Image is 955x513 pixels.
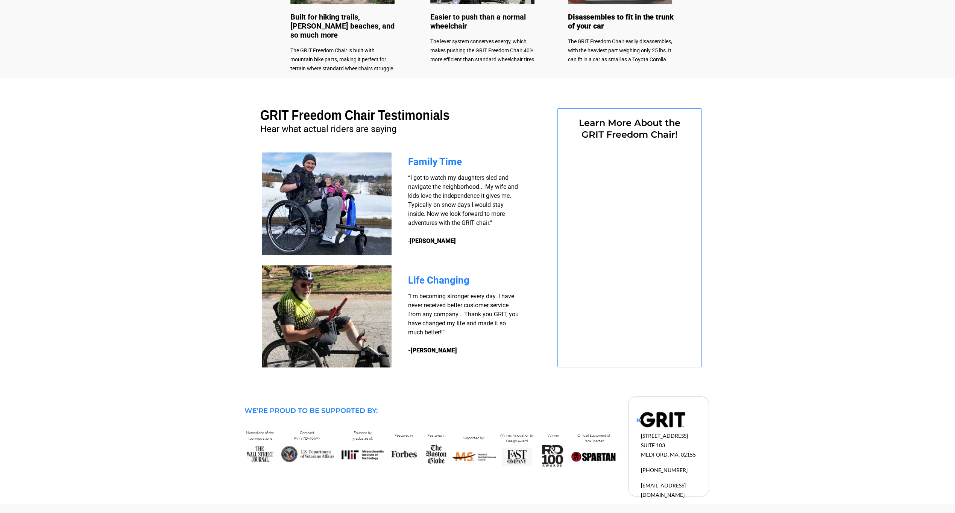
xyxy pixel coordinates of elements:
strong: [PERSON_NAME] [410,237,456,244]
span: Learn More About the GRIT Freedom Chair! [579,117,680,140]
span: Named one of the top innovations [246,430,274,441]
span: Featured in: [395,433,413,438]
span: MEDFORD, MA, 02155 [641,451,696,458]
span: [STREET_ADDRESS] [641,433,688,439]
span: Disassembles to fit in the trunk of your car [568,12,674,30]
span: The GRIT Freedom Chair is built with mountain bike parts, making it perfect for terrain where sta... [290,47,395,71]
span: GRIT Freedom Chair Testimonials [260,108,449,123]
span: Family Time [408,156,462,167]
span: [EMAIL_ADDRESS][DOMAIN_NAME] [641,482,686,498]
span: Founded by graduates of: [352,430,373,441]
span: Featured in: [427,433,446,438]
span: Winner, Innovation by Design Award [500,433,534,443]
span: Supported by: [463,436,484,440]
span: SUITE 103 [641,442,665,448]
span: Official Equipment of Para Spartan [577,433,610,443]
span: Hear what actual riders are saying [260,124,396,134]
span: Life Changing [408,275,469,286]
span: [PHONE_NUMBER] [641,467,688,473]
strong: -[PERSON_NAME] [408,347,457,354]
span: WE'RE PROUD TO BE SUPPORTED BY: [244,407,378,415]
span: The lever system conserves energy, which makes pushing the GRIT Freedom Chair 40% more efficient ... [430,38,536,62]
span: Contract #V797D-60697 [294,430,320,441]
span: Winner [548,433,559,438]
span: “I got to watch my daughters sled and navigate the neighborhood... My wife and kids love the inde... [408,174,518,244]
span: Easier to push than a normal wheelchair [430,12,526,30]
iframe: Form 0 [570,145,689,347]
span: Built for hiking trails, [PERSON_NAME] beaches, and so much more [290,12,395,39]
span: The GRIT Freedom Chair easily disassembles, with the heaviest part weighing only 25 lbs. It can f... [568,38,672,62]
span: "I'm becoming stronger every day. I have never received better customer service from any company.... [408,293,519,336]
